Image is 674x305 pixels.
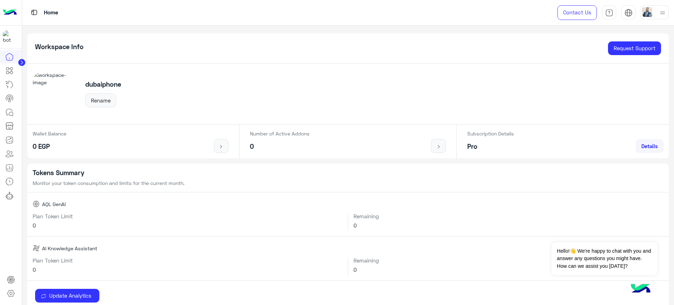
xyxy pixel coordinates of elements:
[42,245,97,252] span: AI Knowledge Assistant
[217,144,226,150] img: icon
[35,289,99,303] button: Update Analytics
[642,7,652,17] img: userImage
[33,222,343,228] h6: 0
[33,142,66,151] h5: 0 EGP
[602,5,616,20] a: tab
[434,144,443,150] img: icon
[641,143,658,149] span: Details
[35,43,84,51] h5: Workspace Info
[551,242,657,275] span: Hello!👋 We're happy to chat with you and answer any questions you might have. How can we assist y...
[557,5,597,20] a: Contact Us
[625,9,633,17] img: tab
[628,277,653,301] img: hulul-logo.png
[85,80,121,88] h5: dubaiphone
[33,213,343,219] h6: Plan Token Limit
[3,5,17,20] img: Logo
[658,8,667,17] img: profile
[33,71,78,116] img: workspace-image
[33,266,343,273] h6: 0
[46,292,94,299] span: Update Analytics
[33,169,664,177] h5: Tokens Summary
[353,257,663,264] h6: Remaining
[33,245,40,252] img: AI Knowledge Assistant
[605,9,613,17] img: tab
[250,142,310,151] h5: 0
[608,41,661,55] a: Request Support
[353,222,663,228] h6: 0
[636,139,663,153] a: Details
[467,130,514,137] p: Subscription Details
[85,93,116,107] button: Rename
[33,179,664,187] p: Monitor your token consumption and limits for the current month.
[467,142,514,151] h5: Pro
[30,8,39,17] img: tab
[353,266,663,273] h6: 0
[33,257,343,264] h6: Plan Token Limit
[44,8,58,18] p: Home
[3,31,15,43] img: 1403182699927242
[353,213,663,219] h6: Remaining
[250,130,310,137] p: Number of Active Addons
[41,293,46,299] img: update icon
[33,130,66,137] p: Wallet Balance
